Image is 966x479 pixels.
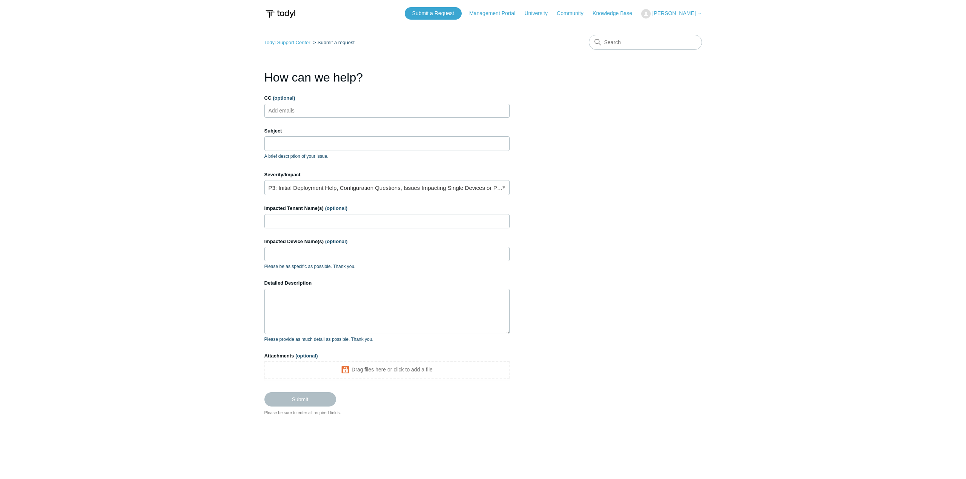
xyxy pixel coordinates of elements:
[264,410,510,416] div: Please be sure to enter all required fields.
[273,95,295,101] span: (optional)
[325,205,347,211] span: (optional)
[524,9,555,17] a: University
[264,336,510,343] p: Please provide as much detail as possible. Thank you.
[264,94,510,102] label: CC
[264,180,510,195] a: P3: Initial Deployment Help, Configuration Questions, Issues Impacting Single Devices or Past Out...
[641,9,702,18] button: [PERSON_NAME]
[264,171,510,179] label: Severity/Impact
[652,10,696,16] span: [PERSON_NAME]
[264,352,510,360] label: Attachments
[264,392,336,407] input: Submit
[312,40,355,45] li: Submit a request
[266,105,310,116] input: Add emails
[469,9,523,17] a: Management Portal
[264,68,510,86] h1: How can we help?
[264,279,510,287] label: Detailed Description
[264,238,510,245] label: Impacted Device Name(s)
[264,263,510,270] p: Please be as specific as possible. Thank you.
[589,35,702,50] input: Search
[593,9,640,17] a: Knowledge Base
[264,205,510,212] label: Impacted Tenant Name(s)
[264,7,296,21] img: Todyl Support Center Help Center home page
[264,40,312,45] li: Todyl Support Center
[405,7,462,20] a: Submit a Request
[264,40,310,45] a: Todyl Support Center
[264,127,510,135] label: Subject
[325,239,347,244] span: (optional)
[264,153,510,160] p: A brief description of your issue.
[557,9,591,17] a: Community
[295,353,318,359] span: (optional)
